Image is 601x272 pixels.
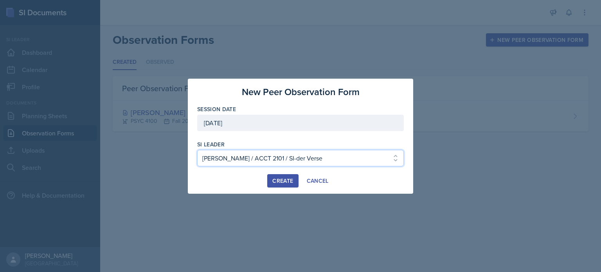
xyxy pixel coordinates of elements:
[242,85,360,99] h3: New Peer Observation Form
[302,174,334,187] button: Cancel
[197,141,225,148] label: si leader
[272,178,293,184] div: Create
[307,178,329,184] div: Cancel
[267,174,298,187] button: Create
[197,105,236,113] label: Session Date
